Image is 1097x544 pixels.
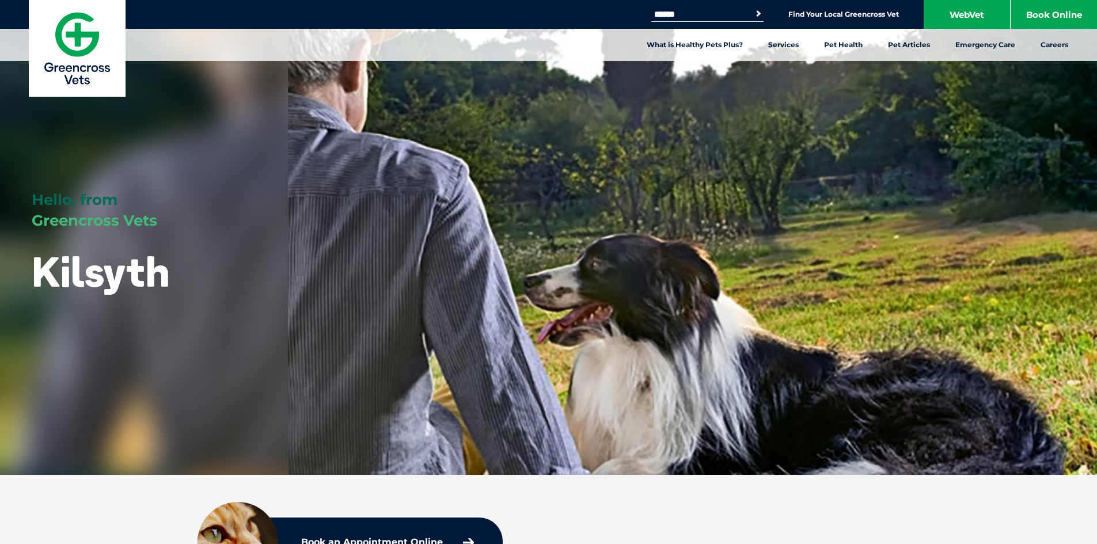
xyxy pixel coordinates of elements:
[32,249,170,294] h1: Kilsyth
[788,10,899,19] a: Find Your Local Greencross Vet
[875,29,943,61] a: Pet Articles
[32,191,117,209] span: Hello, from
[811,29,875,61] a: Pet Health
[1028,29,1081,61] a: Careers
[32,211,157,230] span: Greencross Vets
[753,8,764,20] button: Search
[634,29,756,61] a: What is Healthy Pets Plus?
[756,29,811,61] a: Services
[943,29,1028,61] a: Emergency Care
